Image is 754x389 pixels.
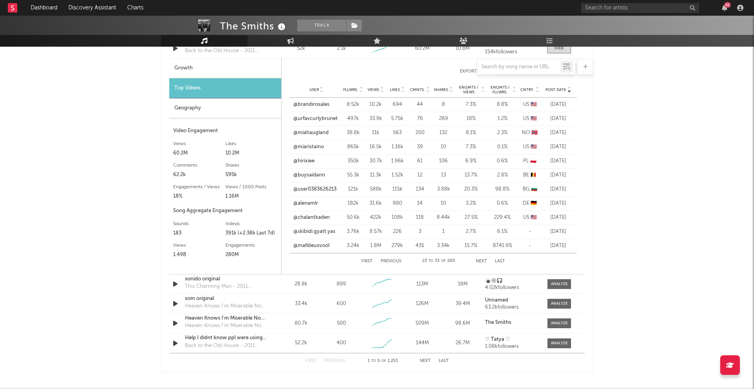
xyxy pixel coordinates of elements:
[324,359,345,363] button: Previous
[544,101,573,109] div: [DATE]
[410,157,430,165] div: 61
[441,259,446,263] span: of
[457,115,485,123] div: 18 %
[457,214,485,222] div: 27.5 %
[485,337,510,342] strong: ♡ Tatya ♡
[445,280,481,288] div: 18M
[544,115,573,123] div: [DATE]
[388,228,406,236] div: 226
[485,337,540,342] a: ♡ Tatya ♡
[404,300,441,308] div: 126M
[485,298,508,303] strong: Unnamed
[185,302,267,310] div: Heaven Knows I'm Miserable Now - 2008 Remaster
[185,275,267,283] a: sonido original
[489,115,516,123] div: 1.2 %
[520,185,540,193] div: BG
[185,334,267,342] a: Help I didnt know ppl were using this
[520,228,540,236] div: -
[485,320,540,325] a: The Smiths
[434,171,453,179] div: 13
[388,171,406,179] div: 1.52k
[169,78,281,98] div: Top Videos
[445,339,481,347] div: 26.7M
[225,139,278,149] div: Likes
[173,182,225,192] div: Engagements / Views
[343,200,363,207] div: 182k
[722,5,727,11] button: 41
[457,101,485,109] div: 7.3 %
[420,359,431,363] button: Next
[225,219,278,229] div: Videos
[367,200,384,207] div: 31.6k
[434,157,453,165] div: 106
[388,101,406,109] div: 694
[544,185,573,193] div: [DATE]
[367,228,384,236] div: 8.57k
[544,200,573,207] div: [DATE]
[485,320,511,325] strong: The Smiths
[337,339,346,347] div: 400
[410,200,430,207] div: 14
[381,259,401,264] button: Previous
[388,157,406,165] div: 1.96k
[489,228,516,236] div: 6.1 %
[489,200,516,207] div: 0.6 %
[445,300,481,308] div: 39.4M
[343,157,363,165] div: 350k
[371,359,376,363] span: to
[185,314,267,322] a: Heaven Knows I'm Miserable Now (2011 Remaster)
[367,129,384,137] div: 11k
[390,87,400,92] span: Likes
[485,278,540,284] a: 🍙㊗🎧
[434,242,453,250] div: 3.34k
[489,185,516,193] div: 98.8 %
[173,192,225,201] div: 18%
[293,143,324,151] a: @miaristaino
[457,171,485,179] div: 13.7 %
[434,143,453,151] div: 10
[343,228,363,236] div: 3.76k
[410,87,425,92] span: Cmnts.
[457,157,485,165] div: 6.9 %
[283,300,319,308] div: 33.4k
[434,200,453,207] div: 10
[367,185,384,193] div: 588k
[489,143,516,151] div: 0.1 %
[520,242,540,250] div: -
[225,182,278,192] div: Views / 1000 Posts
[434,101,453,109] div: 8
[410,171,430,179] div: 12
[173,241,225,250] div: Views
[434,185,453,193] div: 3.88k
[225,170,278,180] div: 595k
[485,298,540,303] a: Unnamed
[434,129,453,137] div: 132
[544,214,573,222] div: [DATE]
[581,3,699,13] input: Search for artists
[343,87,358,92] span: Fllwrs.
[173,250,225,260] div: 1.49B
[489,171,516,179] div: 2.8 %
[544,242,573,250] div: [DATE]
[404,339,441,347] div: 144M
[485,49,540,55] div: 154k followers
[367,101,384,109] div: 10.2k
[417,256,460,266] div: 23 33 200
[185,295,267,303] a: som original
[337,320,346,327] div: 500
[293,115,338,123] a: @urfavcurlybrunet
[457,143,485,151] div: 7.3 %
[544,129,573,137] div: [DATE]
[367,143,384,151] div: 16.5k
[220,20,287,33] div: The Smiths
[404,320,441,327] div: 509M
[381,359,386,363] span: of
[410,228,430,236] div: 3
[283,339,319,347] div: 52.2k
[520,200,540,207] div: DE
[293,185,337,193] a: @user0383626213
[410,143,430,151] div: 39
